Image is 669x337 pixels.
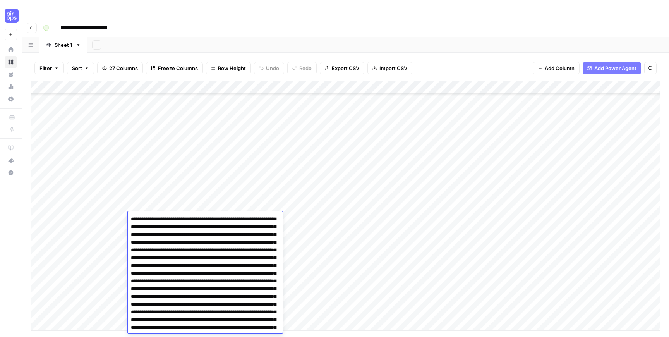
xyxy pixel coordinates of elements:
button: Add Column [533,62,580,74]
a: Browse [5,56,17,68]
button: What's new? [5,154,17,167]
button: Sort [67,62,94,74]
span: Filter [39,64,52,72]
button: Undo [254,62,284,74]
a: Home [5,43,17,56]
span: Freeze Columns [158,64,198,72]
span: Export CSV [332,64,359,72]
button: Import CSV [367,62,412,74]
span: Sort [72,64,82,72]
button: 27 Columns [97,62,143,74]
a: Settings [5,93,17,105]
span: Row Height [218,64,246,72]
a: AirOps Academy [5,142,17,154]
span: Import CSV [379,64,407,72]
a: Your Data [5,68,17,81]
button: Export CSV [320,62,364,74]
button: Filter [34,62,64,74]
a: Sheet 1 [39,37,87,53]
button: Help + Support [5,167,17,179]
button: Row Height [206,62,251,74]
span: Undo [266,64,279,72]
span: Redo [299,64,312,72]
span: 27 Columns [109,64,138,72]
a: Usage [5,81,17,93]
div: Sheet 1 [55,41,72,49]
button: Freeze Columns [146,62,203,74]
span: Add Power Agent [594,64,636,72]
button: Redo [287,62,317,74]
span: Add Column [545,64,575,72]
button: Add Power Agent [583,62,641,74]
